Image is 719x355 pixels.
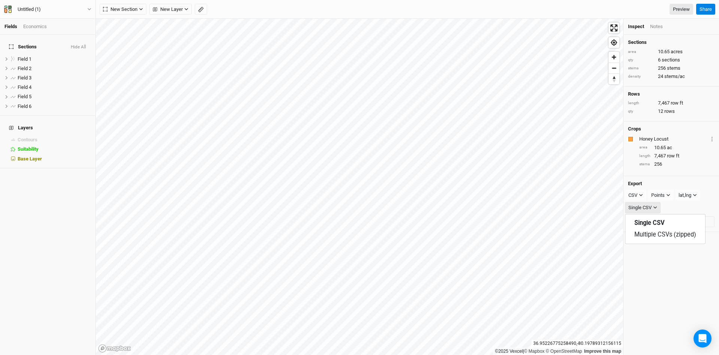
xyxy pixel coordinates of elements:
[628,57,715,63] div: 6
[4,5,92,13] button: Untitled (1)
[18,94,31,99] span: Field 5
[4,24,17,29] a: Fields
[18,56,31,62] span: Field 1
[18,137,91,143] div: Contours
[628,23,644,30] div: Inspect
[18,103,31,109] span: Field 6
[531,340,623,348] div: 36.95226775258490 , -80.19789312156115
[664,73,685,80] span: stems/ac
[667,65,680,72] span: stems
[628,100,715,106] div: 7,467
[609,22,619,33] button: Enter fullscreen
[609,63,619,73] button: Zoom out
[4,120,91,135] h4: Layers
[667,153,679,159] span: row ft
[98,344,131,353] a: Mapbox logo
[628,66,654,71] div: stems
[639,153,650,159] div: length
[628,108,715,115] div: 12
[628,192,637,199] div: CSV
[609,73,619,84] button: Reset bearing to north
[546,349,582,354] a: OpenStreetMap
[671,48,683,55] span: acres
[628,49,654,55] div: area
[628,109,654,114] div: qty
[651,192,665,199] div: Points
[667,144,672,151] span: ac
[628,73,715,80] div: 24
[495,348,621,355] div: |
[696,4,715,15] button: Share
[18,94,91,100] div: Field 5
[149,4,192,15] button: New Layer
[18,103,91,109] div: Field 6
[628,74,654,79] div: density
[18,66,91,72] div: Field 2
[639,161,715,168] div: 256
[18,56,91,62] div: Field 1
[18,137,37,142] span: Contours
[18,84,31,90] span: Field 4
[18,84,91,90] div: Field 4
[96,19,623,355] canvas: Map
[628,48,715,55] div: 10.65
[18,75,91,81] div: Field 3
[103,6,137,13] span: New Section
[628,39,715,45] h4: Sections
[524,349,544,354] a: Mapbox
[18,6,41,13] div: Untitled (1)
[100,4,146,15] button: New Section
[609,52,619,63] button: Zoom in
[609,37,619,48] button: Find my location
[628,57,654,63] div: qty
[18,146,39,152] span: Suitability
[639,144,715,151] div: 10.65
[679,192,691,199] div: lat,lng
[670,4,693,15] a: Preview
[628,91,715,97] h4: Rows
[625,190,646,201] button: CSV
[18,156,91,162] div: Base Layer
[495,349,523,354] a: ©2025 Vexcel
[710,135,715,143] button: Crop Usage
[18,75,31,81] span: Field 3
[639,145,650,150] div: area
[634,219,665,228] span: Single CSV
[9,44,37,50] span: Sections
[23,23,47,30] div: Economics
[639,162,650,167] div: stems
[694,330,712,348] div: Open Intercom Messenger
[195,4,207,15] button: Shortcut: M
[639,153,715,159] div: 7,467
[625,202,661,213] button: Single CSV
[648,190,674,201] button: Points
[609,74,619,84] span: Reset bearing to north
[634,231,696,239] span: Multiple CSVs (zipped)
[675,190,700,201] button: lat,lng
[628,181,715,187] h4: Export
[18,156,42,162] span: Base Layer
[639,136,708,142] div: Honey Locust
[662,57,680,63] span: sections
[628,100,654,106] div: length
[153,6,183,13] span: New Layer
[628,204,652,211] div: Single CSV
[628,126,641,132] h4: Crops
[650,23,663,30] div: Notes
[628,65,715,72] div: 256
[70,45,87,50] button: Hide All
[18,66,31,71] span: Field 2
[664,108,675,115] span: rows
[671,100,683,106] span: row ft
[18,146,91,152] div: Suitability
[584,349,621,354] a: Improve this map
